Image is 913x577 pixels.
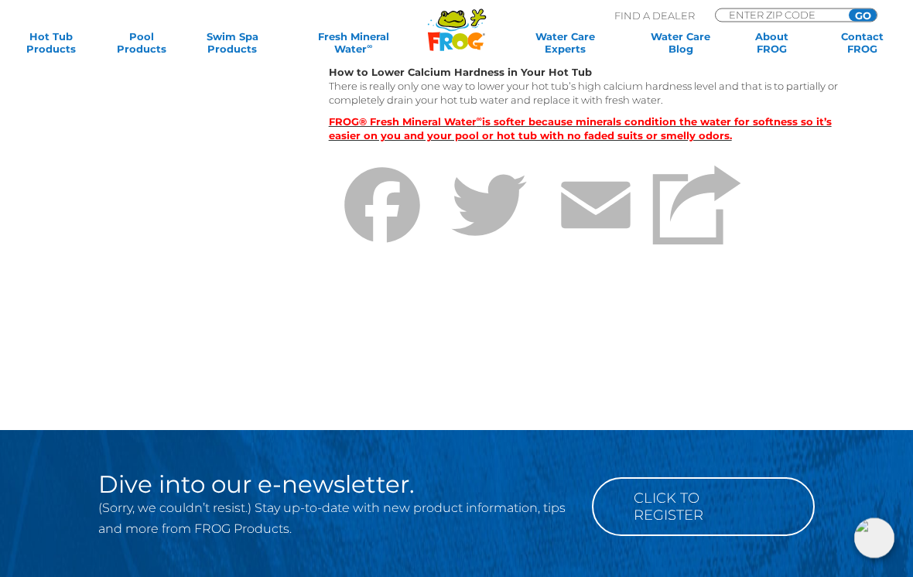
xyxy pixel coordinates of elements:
[854,518,894,558] img: openIcon
[106,30,176,55] a: PoolProducts
[827,30,898,55] a: ContactFROG
[436,155,542,302] a: Twitter
[614,9,695,22] p: Find A Dealer
[98,498,571,540] p: (Sorry, we couldn’t resist.) Stay up-to-date with new product information, tips and more from FRO...
[727,9,832,20] input: Zip Code Form
[477,115,482,124] sup: ∞
[592,478,815,537] a: Click to Register
[98,473,571,498] h2: Dive into our e-newsletter.
[329,116,832,142] a: FROG® Fresh Mineral Water∞is softer because minerals condition the water for softness so it’s eas...
[367,42,372,50] sup: ∞
[329,66,840,108] p: There is really only one way to lower your hot tub’s high calcium hardness level and that is to p...
[652,166,741,246] img: Share
[288,30,419,55] a: Fresh MineralWater∞
[505,30,625,55] a: Water CareExperts
[329,155,436,302] a: Facebook
[329,67,592,79] strong: How to Lower Calcium Hardness in Your Hot Tub
[542,155,649,302] a: Email
[15,30,86,55] a: Hot TubProducts
[197,30,268,55] a: Swim SpaProducts
[849,9,877,22] input: GO
[645,30,716,55] a: Water CareBlog
[329,116,832,142] strong: FROG® Fresh Mineral Water is softer because minerals condition the water for softness so it’s eas...
[737,30,807,55] a: AboutFROG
